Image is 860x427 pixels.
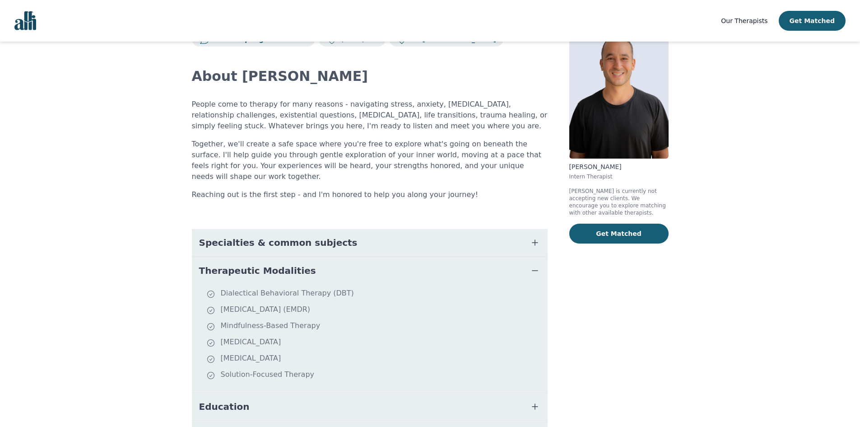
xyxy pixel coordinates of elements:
p: [PERSON_NAME] [569,162,669,171]
img: alli logo [14,11,36,30]
p: Intern Therapist [569,173,669,180]
p: [PERSON_NAME] is currently not accepting new clients. We encourage you to explore matching with o... [569,188,669,216]
button: Get Matched [569,224,669,244]
h2: About [PERSON_NAME] [192,68,548,84]
p: People come to therapy for many reasons - navigating stress, anxiety, [MEDICAL_DATA], relationshi... [192,99,548,131]
button: Specialties & common subjects [192,229,548,256]
li: Solution-Focused Therapy [206,369,544,382]
button: Therapeutic Modalities [192,257,548,284]
span: Education [199,400,250,413]
li: [MEDICAL_DATA] [206,337,544,349]
li: Dialectical Behavioral Therapy (DBT) [206,288,544,300]
li: Mindfulness-Based Therapy [206,320,544,333]
button: Education [192,393,548,420]
span: Therapeutic Modalities [199,264,316,277]
a: Our Therapists [721,15,767,26]
li: [MEDICAL_DATA] (EMDR) [206,304,544,317]
p: Reaching out is the first step - and I'm honored to help you along your journey! [192,189,548,200]
img: Kavon_Banejad [569,28,669,159]
p: Together, we'll create a safe space where you're free to explore what's going on beneath the surf... [192,139,548,182]
li: [MEDICAL_DATA] [206,353,544,366]
span: Specialties & common subjects [199,236,358,249]
button: Get Matched [779,11,846,31]
span: Our Therapists [721,17,767,24]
